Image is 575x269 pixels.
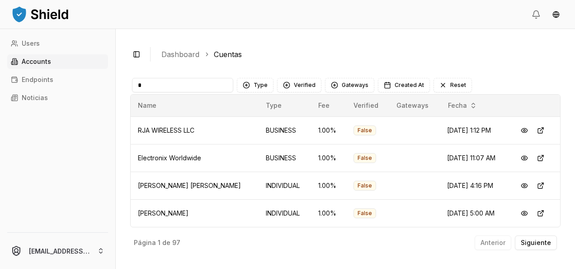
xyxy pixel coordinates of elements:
p: 1 [158,240,160,246]
th: Verified [346,95,389,116]
img: ShieldPay Logo [11,5,70,23]
button: Type [237,78,273,92]
p: Accounts [22,58,51,65]
a: Noticias [7,91,108,105]
th: Fee [311,95,346,116]
span: [DATE] 5:00 AM [447,209,495,217]
button: Verified [277,78,321,92]
td: BUSINESS [259,116,311,144]
span: [DATE] 11:07 AM [447,154,495,162]
a: Cuentas [214,49,242,60]
td: BUSINESS [259,144,311,172]
button: Fecha [444,98,481,113]
button: Siguiente [515,235,557,250]
span: Created At [395,82,424,89]
th: Type [259,95,311,116]
a: Endpoints [7,72,108,87]
span: Electronix Worldwide [138,154,201,162]
a: Users [7,36,108,51]
nav: breadcrumb [161,49,553,60]
p: de [162,240,170,246]
span: [PERSON_NAME] [PERSON_NAME] [138,182,241,189]
p: Siguiente [521,240,551,246]
p: [EMAIL_ADDRESS][DOMAIN_NAME] [29,246,90,256]
td: INDIVIDUAL [259,199,311,227]
button: Gateways [325,78,374,92]
span: 1.00 % [318,209,336,217]
p: Noticias [22,95,48,101]
span: 1.00 % [318,182,336,189]
button: Created At [378,78,430,92]
span: RJA WIRELESS LLC [138,126,194,134]
span: 1.00 % [318,126,336,134]
a: Dashboard [161,49,199,60]
span: 1.00 % [318,154,336,162]
p: Página [134,240,156,246]
span: [PERSON_NAME] [138,209,189,217]
p: Users [22,40,40,47]
th: Name [131,95,259,116]
button: [EMAIL_ADDRESS][DOMAIN_NAME] [4,236,112,265]
p: Endpoints [22,77,53,83]
button: Reset filters [434,78,472,92]
p: 97 [172,240,180,246]
th: Gateways [389,95,440,116]
span: [DATE] 1:12 PM [447,126,491,134]
a: Accounts [7,54,108,69]
td: INDIVIDUAL [259,172,311,199]
span: [DATE] 4:16 PM [447,182,493,189]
